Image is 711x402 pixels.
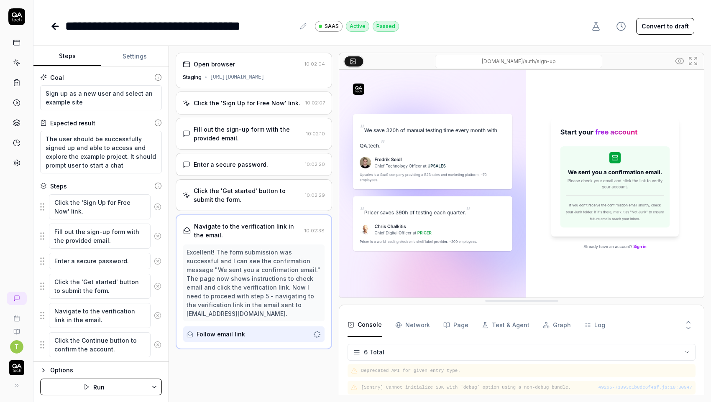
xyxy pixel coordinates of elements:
div: Suggestions [40,303,162,328]
button: 49265-73893c1b8de6f4af.js:18:30947 [598,384,692,391]
div: Steps [50,182,67,191]
time: 10:02:20 [305,161,325,167]
div: Fill out the sign-up form with the provided email. [194,125,303,142]
div: 49265-73893c1b8de6f4af.js : 18 : 30947 [598,384,692,391]
button: Options [40,365,162,375]
div: Enter a secure password. [194,160,268,169]
div: Goal [50,73,64,82]
div: [URL][DOMAIN_NAME] [210,74,264,81]
div: Suggestions [40,273,162,299]
button: Network [395,313,430,337]
time: 10:02:29 [305,192,325,198]
span: SAAS [325,23,339,30]
button: Remove step [151,198,165,215]
time: 10:02:07 [305,100,325,106]
button: Test & Agent [482,313,529,337]
img: QA Tech Logo [9,360,24,375]
div: Suggestions [40,332,162,358]
button: Remove step [151,228,165,244]
div: Staging [183,74,202,81]
button: Convert to draft [636,18,694,35]
button: Run [40,379,147,395]
button: T [10,340,23,354]
button: Steps [33,46,101,66]
button: Remove step [151,336,165,353]
div: Options [50,365,162,375]
div: Click the 'Get started' button to submit the form. [194,186,302,204]
div: Active [346,21,369,32]
div: Suggestions [40,361,162,396]
button: Log [584,313,605,337]
button: Console [348,313,382,337]
button: Settings [101,46,169,66]
a: New conversation [7,292,27,305]
pre: Deprecated API for given entry type. [361,367,692,374]
button: QA Tech Logo [3,354,30,377]
button: View version history [611,18,631,35]
button: Page [443,313,468,337]
div: Passed [373,21,399,32]
div: Suggestions [40,194,162,220]
div: Suggestions [40,252,162,270]
button: Follow email link [183,326,325,342]
div: Navigate to the verification link in the email. [194,222,301,239]
a: SAAS [315,20,343,32]
a: Book a call with us [3,308,30,322]
div: Expected result [50,119,95,127]
a: Documentation [3,322,30,335]
button: Show all interative elements [673,54,686,68]
div: Follow email link [197,330,245,338]
button: Remove step [151,307,165,324]
pre: [Sentry] Cannot initialize SDK with `debug` option using a non-debug bundle. [361,384,692,391]
button: Remove step [151,253,165,270]
img: Screenshot [339,70,704,298]
time: 10:02:04 [304,61,325,67]
time: 10:02:10 [306,131,325,137]
button: Open in full screen [686,54,700,68]
div: Open browser [194,60,235,69]
button: Remove step [151,278,165,295]
div: Suggestions [40,223,162,249]
div: Click the 'Sign Up for Free Now' link. [194,99,300,107]
button: Graph [543,313,571,337]
div: Excellent! The form submission was successful and I can see the confirmation message "We sent you... [187,248,321,318]
time: 10:02:38 [304,228,325,234]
